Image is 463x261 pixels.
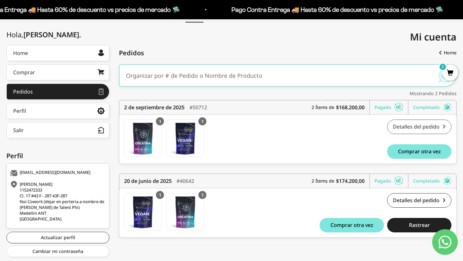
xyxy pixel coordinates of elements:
button: Salir [6,122,109,138]
img: Translation missing: es.Proteína Vegetal - 2 Libras (910g) - Vainilla 2lb [124,194,161,230]
div: Pagado [375,100,408,114]
span: Rastrear [409,222,430,228]
a: 2 [442,70,458,77]
div: Completado [413,174,451,188]
a: Creatina Monohidrato - 300g [167,193,204,231]
b: $168.200,00 [336,104,365,111]
a: Creatina Monohidrato [124,120,162,157]
img: Translation missing: es.Creatina Monohidrato [124,120,161,157]
div: Mostrando 2 Pedidos [119,90,457,97]
time: 2 de septiembre de 2025 [124,104,185,111]
div: Hola, [6,31,81,39]
a: Home [434,47,457,59]
div: [EMAIL_ADDRESS][DOMAIN_NAME] [10,170,104,176]
span: Pedidos [119,48,144,58]
a: Actualizar perfil [6,232,109,243]
span: . [79,30,81,39]
div: Pagado [375,174,408,188]
input: Organizar por # de Pedido o Nombre de Producto [126,66,430,85]
span: Comprar otra vez [331,222,373,228]
div: [PERSON_NAME] 1152472333 Cl. 17 #43 F - 287 43F-287 Noi Cowork (dejar en porteria a nombre de [PE... [10,181,104,222]
a: Home [6,45,109,61]
div: 1 [198,117,206,125]
div: #50712 [189,100,207,114]
div: Salir [13,128,24,133]
button: Comprar otra vez [320,218,384,232]
div: Perfil [13,108,26,113]
a: Proteína Vegana - Vainilla 2lb [167,120,204,157]
p: Pago Contra Entrega 🚚 Hasta 60% de descuento vs precios de mercado 🛸 [231,4,442,15]
a: Pedidos [6,84,109,100]
button: Rastrear [387,218,451,232]
time: 20 de junio de 2025 [124,177,172,185]
div: 1 [198,191,206,199]
div: 1 [156,117,164,125]
div: Home [13,50,28,56]
div: Completado [413,100,451,114]
a: Comprar [6,64,109,80]
img: Translation missing: es.Creatina Monohidrato - 300g [167,194,204,230]
div: Pedidos [13,89,33,94]
b: $174.200,00 [336,177,365,185]
a: Detalles del pedido [387,193,451,208]
div: 1 [156,191,164,199]
span: Comprar otra vez [398,149,441,154]
div: 2 Ítems de [312,100,370,114]
div: Perfil [6,151,109,161]
a: Cambiar mi contraseña [6,246,109,257]
div: Comprar [13,70,35,75]
img: Translation missing: es.Proteína Vegana - Vainilla 2lb [167,120,204,157]
a: Detalles del pedido [387,120,451,134]
span: [PERSON_NAME] [23,30,81,39]
a: Proteína Vegetal - 2 Libras (910g) - Vainilla 2lb [124,193,162,231]
div: 2 Ítems de [312,174,370,188]
a: Perfil [6,103,109,119]
mark: 2 [439,63,447,71]
div: #40642 [177,174,194,188]
span: Mi cuenta [410,30,457,43]
button: Comprar otra vez [387,144,451,159]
